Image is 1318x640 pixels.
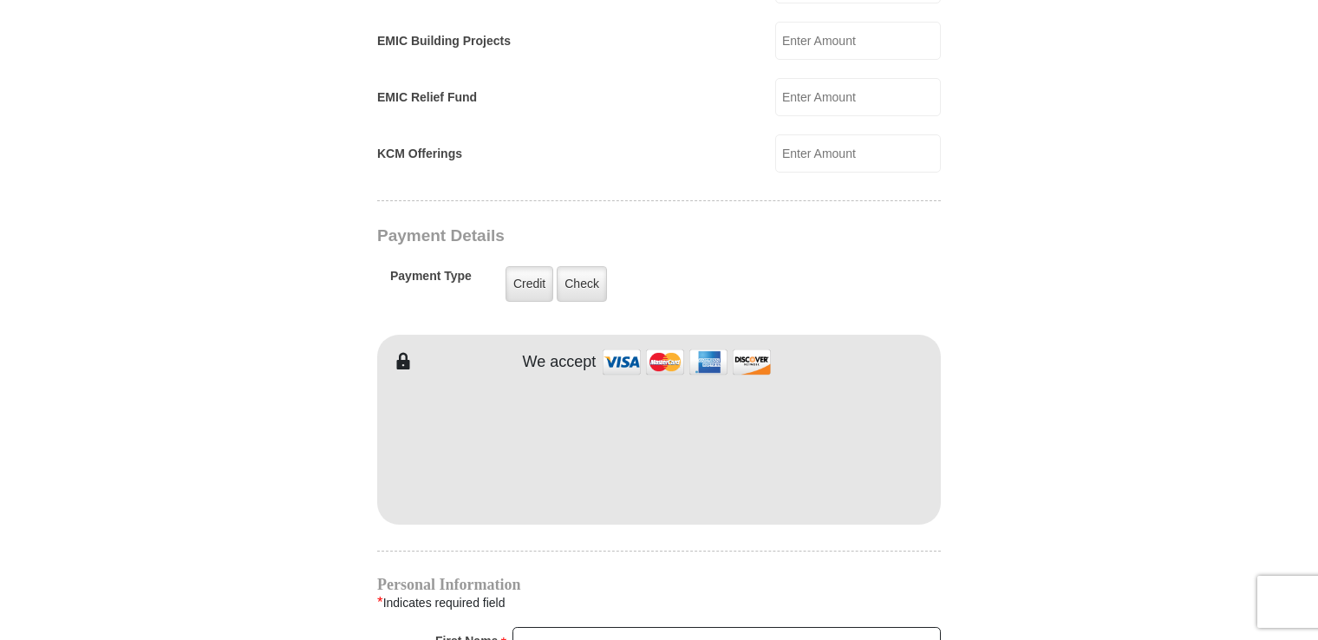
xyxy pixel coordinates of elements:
[523,353,597,372] h4: We accept
[377,226,819,246] h3: Payment Details
[600,343,773,381] img: credit cards accepted
[775,22,941,60] input: Enter Amount
[390,269,472,292] h5: Payment Type
[377,145,462,163] label: KCM Offerings
[377,32,511,50] label: EMIC Building Projects
[377,591,941,614] div: Indicates required field
[377,88,477,107] label: EMIC Relief Fund
[557,266,607,302] label: Check
[775,134,941,173] input: Enter Amount
[506,266,553,302] label: Credit
[377,578,941,591] h4: Personal Information
[775,78,941,116] input: Enter Amount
